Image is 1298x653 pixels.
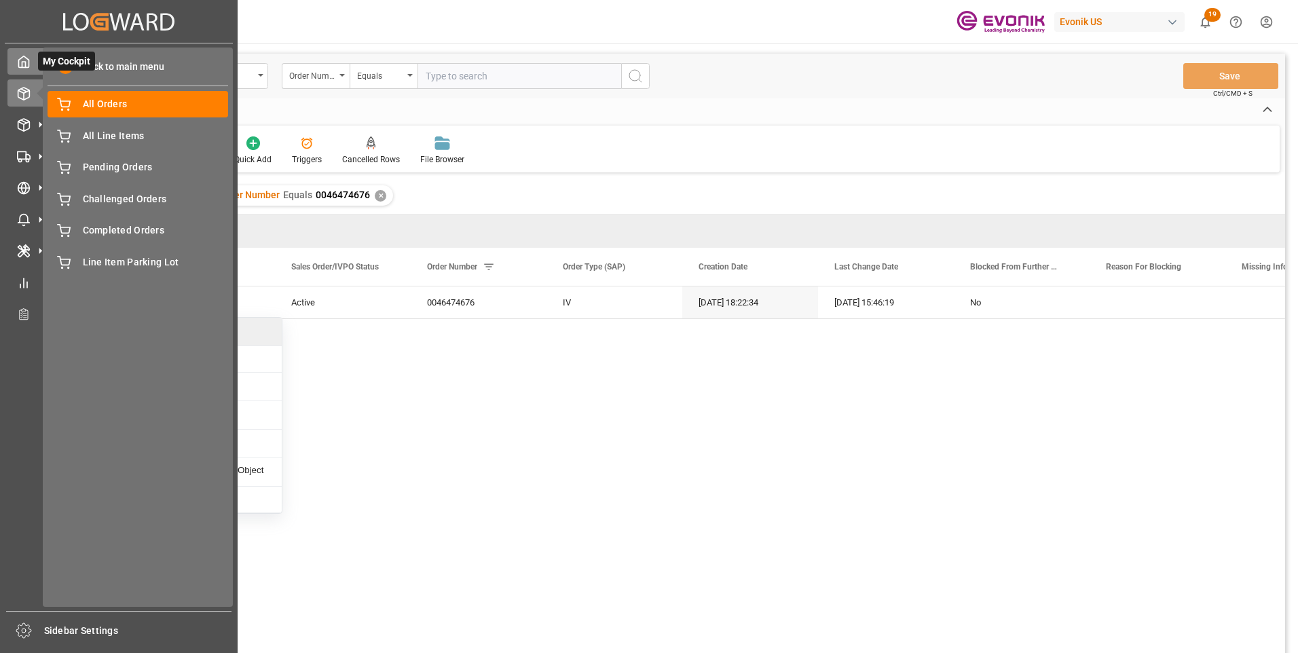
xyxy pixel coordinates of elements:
[1106,262,1181,272] span: Reason For Blocking
[427,262,477,272] span: Order Number
[234,153,272,166] div: Quick Add
[699,262,747,272] span: Creation Date
[1054,9,1190,35] button: Evonik US
[7,269,230,295] a: My Reports
[48,185,228,212] a: Challenged Orders
[7,301,230,327] a: Transport Planner
[818,286,954,318] div: [DATE] 15:46:19
[282,63,350,89] button: open menu
[1054,12,1185,32] div: Evonik US
[316,189,370,200] span: 0046474676
[83,129,229,143] span: All Line Items
[970,287,1073,318] div: No
[546,286,682,318] div: IV
[1221,7,1251,37] button: Help Center
[292,153,322,166] div: Triggers
[48,217,228,244] a: Completed Orders
[420,153,464,166] div: File Browser
[83,255,229,269] span: Line Item Parking Lot
[44,624,232,638] span: Sidebar Settings
[342,153,400,166] div: Cancelled Rows
[38,52,95,71] span: My Cockpit
[834,262,898,272] span: Last Change Date
[83,160,229,174] span: Pending Orders
[48,122,228,149] a: All Line Items
[682,286,818,318] div: [DATE] 18:22:34
[621,63,650,89] button: search button
[289,67,335,82] div: Order Number
[83,97,229,111] span: All Orders
[411,286,546,318] div: 0046474676
[563,262,625,272] span: Order Type (SAP)
[375,190,386,202] div: ✕
[83,192,229,206] span: Challenged Orders
[1204,8,1221,22] span: 19
[957,10,1045,34] img: Evonik-brand-mark-Deep-Purple-RGB.jpeg_1700498283.jpeg
[970,262,1061,272] span: Blocked From Further Processing
[48,154,228,181] a: Pending Orders
[1190,7,1221,37] button: show 19 new notifications
[291,262,379,272] span: Sales Order/IVPO Status
[48,248,228,275] a: Line Item Parking Lot
[48,91,228,117] a: All Orders
[73,60,164,74] span: Back to main menu
[1213,88,1253,98] span: Ctrl/CMD + S
[357,67,403,82] div: Equals
[291,287,394,318] div: Active
[418,63,621,89] input: Type to search
[283,189,312,200] span: Equals
[83,223,229,238] span: Completed Orders
[7,48,230,75] a: My CockpitMy Cockpit
[219,189,280,200] span: Order Number
[350,63,418,89] button: open menu
[1183,63,1278,89] button: Save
